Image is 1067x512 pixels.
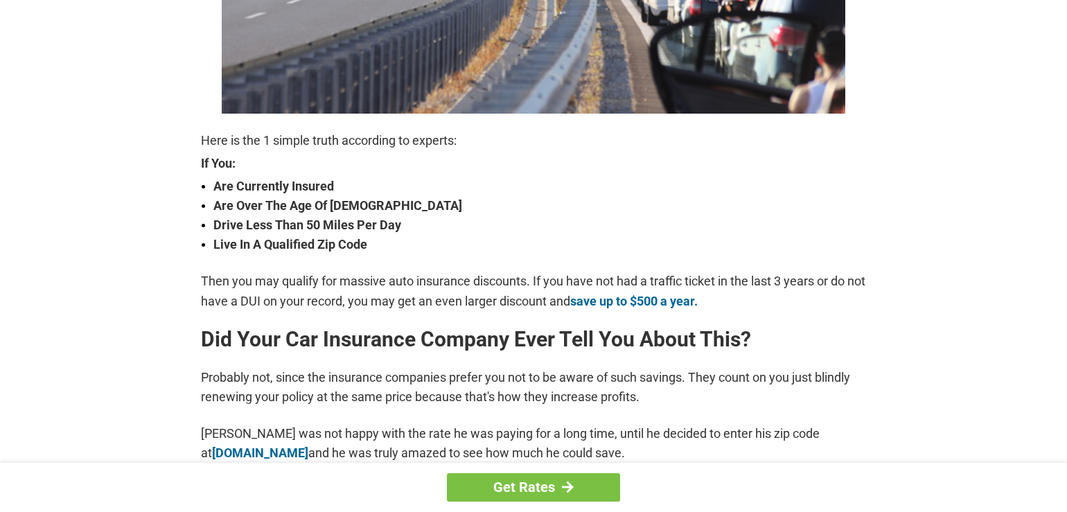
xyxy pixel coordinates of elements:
[201,157,866,170] strong: If You:
[201,272,866,310] p: Then you may qualify for massive auto insurance discounts. If you have not had a traffic ticket i...
[212,445,308,460] a: [DOMAIN_NAME]
[201,424,866,463] p: [PERSON_NAME] was not happy with the rate he was paying for a long time, until he decided to ente...
[213,215,866,235] strong: Drive Less Than 50 Miles Per Day
[201,368,866,407] p: Probably not, since the insurance companies prefer you not to be aware of such savings. They coun...
[201,328,866,351] h2: Did Your Car Insurance Company Ever Tell You About This?
[213,235,866,254] strong: Live In A Qualified Zip Code
[213,177,866,196] strong: Are Currently Insured
[213,196,866,215] strong: Are Over The Age Of [DEMOGRAPHIC_DATA]
[201,131,866,150] p: Here is the 1 simple truth according to experts:
[570,294,698,308] a: save up to $500 a year.
[447,473,620,502] a: Get Rates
